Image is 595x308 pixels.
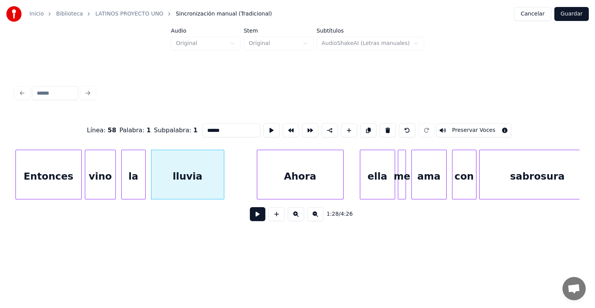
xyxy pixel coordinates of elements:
[436,123,511,137] button: Toggle
[171,28,241,33] label: Audio
[176,10,272,18] span: Sincronización manual (Tradicional)
[29,10,272,18] nav: breadcrumb
[29,10,44,18] a: Inicio
[514,7,551,21] button: Cancelar
[56,10,83,18] a: Biblioteca
[316,28,424,33] label: Subtítulos
[340,210,353,218] span: 4:26
[327,210,345,218] div: /
[87,126,116,135] div: Línea :
[193,126,198,134] span: 1
[244,28,313,33] label: Stem
[154,126,198,135] div: Subpalabra :
[327,210,339,218] span: 1:28
[6,6,22,22] img: youka
[562,277,586,300] div: Chat abierto
[119,126,151,135] div: Palabra :
[554,7,589,21] button: Guardar
[146,126,151,134] span: 1
[95,10,163,18] a: LATINOS PROYECTO UNO
[108,126,116,134] span: 58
